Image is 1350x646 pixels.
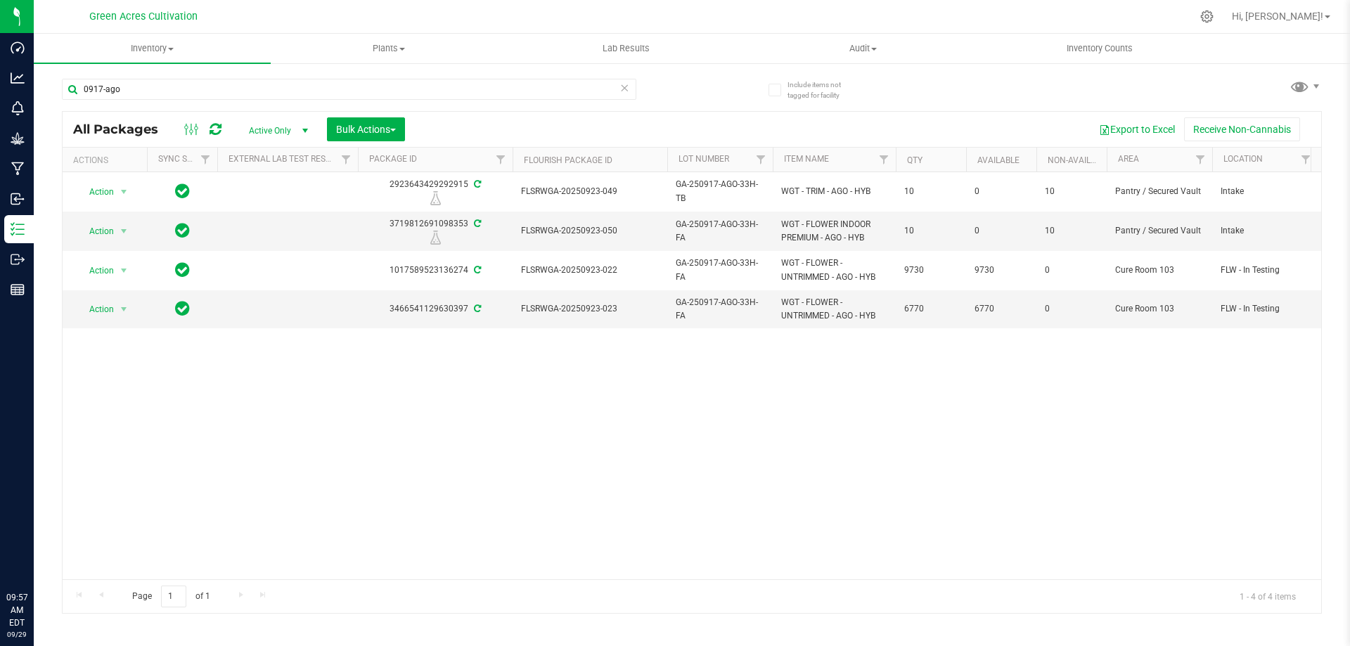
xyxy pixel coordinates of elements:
inline-svg: Reports [11,283,25,297]
span: In Sync [175,299,190,318]
span: FLW - In Testing [1221,302,1309,316]
inline-svg: Manufacturing [11,162,25,176]
div: R&D Lab Sample [356,191,515,205]
span: FLW - In Testing [1221,264,1309,277]
span: Page of 1 [120,586,221,607]
span: In Sync [175,181,190,201]
span: WGT - FLOWER - UNTRIMMED - AGO - HYB [781,257,887,283]
a: Plants [271,34,508,63]
inline-svg: Outbound [11,252,25,266]
span: select [115,261,133,280]
a: Item Name [784,154,829,164]
a: Filter [1294,148,1318,172]
span: Bulk Actions [336,124,396,135]
span: select [115,299,133,319]
span: FLSRWGA-20250923-022 [521,264,659,277]
span: Inventory Counts [1048,42,1152,55]
span: WGT - FLOWER - UNTRIMMED - AGO - HYB [781,296,887,323]
span: Inventory [34,42,271,55]
a: Filter [335,148,358,172]
a: Filter [489,148,513,172]
a: Filter [750,148,773,172]
span: select [115,182,133,202]
div: R&D Lab Sample [356,231,515,245]
p: 09/29 [6,629,27,640]
span: Action [77,221,115,241]
span: Intake [1221,185,1309,198]
a: Location [1223,154,1263,164]
a: External Lab Test Result [229,154,339,164]
span: Intake [1221,224,1309,238]
span: Sync from Compliance System [472,265,481,275]
span: WGT - FLOWER INDOOR PREMIUM - AGO - HYB [781,218,887,245]
a: Area [1118,154,1139,164]
span: GA-250917-AGO-33H-TB [676,178,764,205]
span: All Packages [73,122,172,137]
span: GA-250917-AGO-33H-FA [676,257,764,283]
div: 2923643429292915 [356,178,515,205]
a: Filter [873,148,896,172]
span: select [115,221,133,241]
button: Receive Non-Cannabis [1184,117,1300,141]
span: GA-250917-AGO-33H-FA [676,218,764,245]
span: 10 [904,185,958,198]
a: Flourish Package ID [524,155,612,165]
div: Actions [73,155,141,165]
inline-svg: Analytics [11,71,25,85]
inline-svg: Grow [11,131,25,146]
span: Cure Room 103 [1115,302,1204,316]
button: Export to Excel [1090,117,1184,141]
div: Manage settings [1198,10,1216,23]
a: Lot Number [679,154,729,164]
span: FLSRWGA-20250923-050 [521,224,659,238]
span: FLSRWGA-20250923-023 [521,302,659,316]
p: 09:57 AM EDT [6,591,27,629]
span: 0 [1045,264,1098,277]
span: Sync from Compliance System [472,304,481,314]
a: Qty [907,155,922,165]
a: Sync Status [158,154,212,164]
inline-svg: Inbound [11,192,25,206]
span: GA-250917-AGO-33H-FA [676,296,764,323]
span: Action [77,299,115,319]
span: 1 - 4 of 4 items [1228,586,1307,607]
div: 3466541129630397 [356,302,515,316]
span: Action [77,261,115,280]
span: 0 [1045,302,1098,316]
span: 0 [975,224,1028,238]
span: FLSRWGA-20250923-049 [521,185,659,198]
span: Green Acres Cultivation [89,11,198,22]
a: Package ID [369,154,417,164]
a: Available [977,155,1020,165]
span: 6770 [975,302,1028,316]
a: Inventory [34,34,271,63]
iframe: Resource center [14,534,56,576]
span: Pantry / Secured Vault [1115,224,1204,238]
span: Sync from Compliance System [472,179,481,189]
span: Clear [619,79,629,97]
span: 10 [904,224,958,238]
div: 3719812691098353 [356,217,515,245]
span: Include items not tagged for facility [787,79,858,101]
span: Hi, [PERSON_NAME]! [1232,11,1323,22]
span: Plants [271,42,507,55]
span: 10 [1045,185,1098,198]
a: Filter [1189,148,1212,172]
span: Sync from Compliance System [472,219,481,228]
span: 9730 [904,264,958,277]
a: Lab Results [508,34,745,63]
input: 1 [161,586,186,607]
button: Bulk Actions [327,117,405,141]
span: Pantry / Secured Vault [1115,185,1204,198]
span: In Sync [175,221,190,240]
span: 10 [1045,224,1098,238]
span: Cure Room 103 [1115,264,1204,277]
a: Inventory Counts [982,34,1219,63]
span: Action [77,182,115,202]
span: 6770 [904,302,958,316]
a: Audit [745,34,982,63]
input: Search Package ID, Item Name, SKU, Lot or Part Number... [62,79,636,100]
span: 9730 [975,264,1028,277]
span: 0 [975,185,1028,198]
span: Lab Results [584,42,669,55]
